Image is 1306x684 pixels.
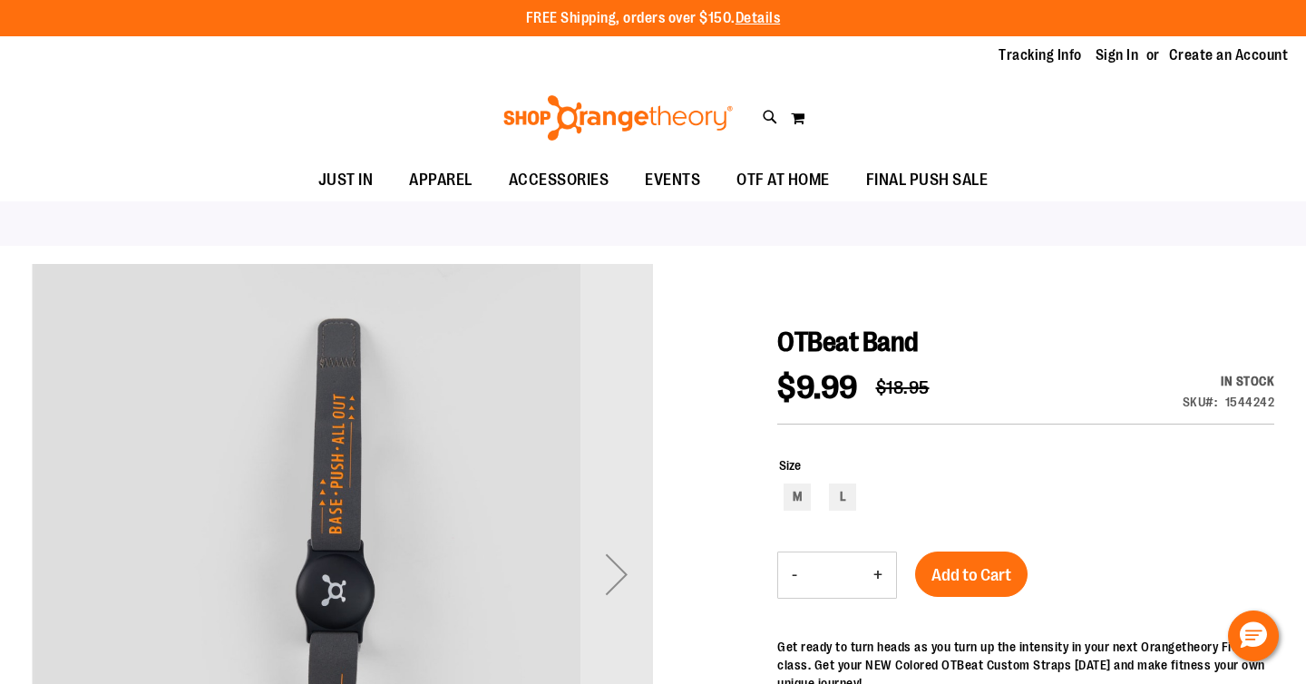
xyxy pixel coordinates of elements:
button: Increase product quantity [860,552,896,598]
a: OTF AT HOME [718,160,848,201]
a: Sign In [1096,45,1139,65]
span: JUST IN [318,160,374,200]
div: 1544242 [1225,393,1275,411]
span: Size [779,458,801,473]
div: In stock [1183,372,1275,390]
span: FINAL PUSH SALE [866,160,989,200]
span: $9.99 [777,369,858,406]
strong: SKU [1183,395,1218,409]
a: EVENTS [627,160,718,201]
div: Availability [1183,372,1275,390]
a: FINAL PUSH SALE [848,160,1007,200]
a: Create an Account [1169,45,1289,65]
a: APPAREL [391,160,491,201]
span: $18.95 [876,377,930,398]
span: ACCESSORIES [509,160,609,200]
span: OTF AT HOME [736,160,830,200]
a: JUST IN [300,160,392,201]
button: Decrease product quantity [778,552,811,598]
span: OTBeat Band [777,327,919,357]
span: APPAREL [409,160,473,200]
a: Tracking Info [999,45,1082,65]
button: Add to Cart [915,552,1028,597]
input: Product quantity [811,553,860,597]
p: FREE Shipping, orders over $150. [526,8,781,29]
a: ACCESSORIES [491,160,628,201]
img: Shop Orangetheory [501,95,736,141]
span: EVENTS [645,160,700,200]
button: Hello, have a question? Let’s chat. [1228,611,1279,661]
div: M [784,484,811,511]
span: Add to Cart [931,565,1011,585]
div: L [829,484,856,511]
a: Details [736,10,781,26]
